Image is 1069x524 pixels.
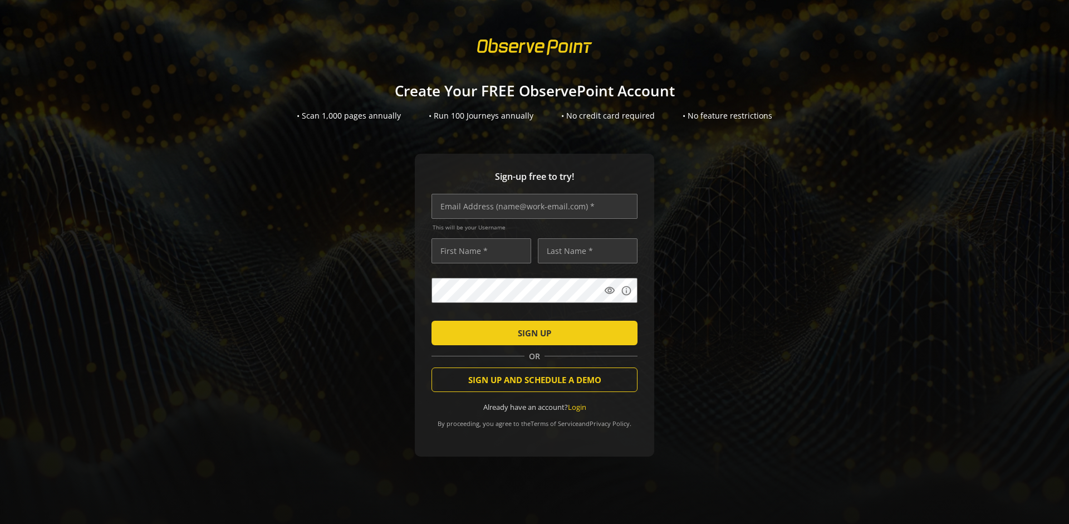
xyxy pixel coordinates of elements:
span: SIGN UP AND SCHEDULE A DEMO [468,370,601,390]
a: Login [568,402,586,412]
input: Last Name * [538,238,638,263]
div: • Run 100 Journeys annually [429,110,533,121]
span: Sign-up free to try! [431,170,638,183]
input: Email Address (name@work-email.com) * [431,194,638,219]
div: By proceeding, you agree to the and . [431,412,638,428]
div: • No feature restrictions [683,110,772,121]
mat-icon: visibility [604,285,615,296]
a: Terms of Service [531,419,578,428]
button: SIGN UP [431,321,638,345]
a: Privacy Policy [590,419,630,428]
input: First Name * [431,238,531,263]
span: SIGN UP [518,323,551,343]
mat-icon: info [621,285,632,296]
button: SIGN UP AND SCHEDULE A DEMO [431,368,638,392]
span: OR [524,351,545,362]
div: Already have an account? [431,402,638,413]
span: This will be your Username [433,223,638,231]
div: • Scan 1,000 pages annually [297,110,401,121]
div: • No credit card required [561,110,655,121]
